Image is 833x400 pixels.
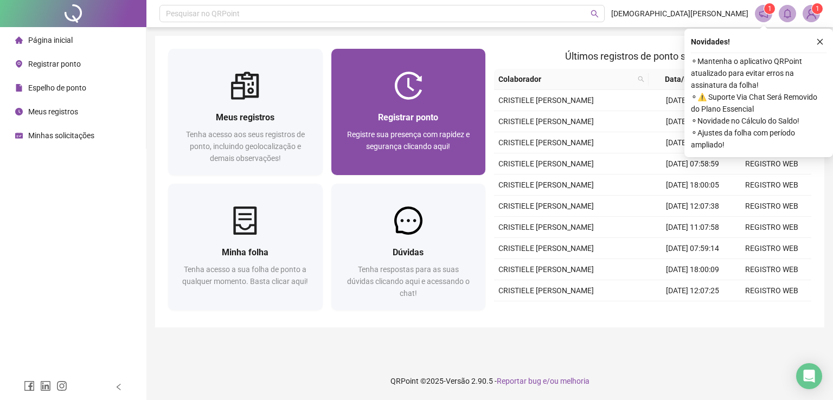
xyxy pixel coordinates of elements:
[498,159,594,168] span: CRISTIELE [PERSON_NAME]
[498,138,594,147] span: CRISTIELE [PERSON_NAME]
[611,8,748,20] span: [DEMOGRAPHIC_DATA][PERSON_NAME]
[764,3,775,14] sup: 1
[816,5,819,12] span: 1
[812,3,823,14] sup: Atualize o seu contato no menu Meus Dados
[732,259,811,280] td: REGISTRO WEB
[168,184,323,310] a: Minha folhaTenha acesso a sua folha de ponto a qualquer momento. Basta clicar aqui!
[816,38,824,46] span: close
[732,175,811,196] td: REGISTRO WEB
[636,71,646,87] span: search
[653,196,732,217] td: [DATE] 12:07:38
[653,73,713,85] span: Data/Hora
[768,5,772,12] span: 1
[565,50,740,62] span: Últimos registros de ponto sincronizados
[498,180,594,189] span: CRISTIELE [PERSON_NAME]
[732,153,811,175] td: REGISTRO WEB
[638,76,644,82] span: search
[168,49,323,175] a: Meus registrosTenha acesso aos seus registros de ponto, incluindo geolocalização e demais observa...
[15,84,23,92] span: file
[653,238,732,259] td: [DATE] 07:59:14
[653,90,732,111] td: [DATE] 18:00:04
[498,244,594,253] span: CRISTIELE [PERSON_NAME]
[40,380,51,391] span: linkedin
[783,9,792,18] span: bell
[331,184,486,310] a: DúvidasTenha respostas para as suas dúvidas clicando aqui e acessando o chat!
[24,380,35,391] span: facebook
[498,265,594,274] span: CRISTIELE [PERSON_NAME]
[28,60,81,68] span: Registrar ponto
[691,127,826,151] span: ⚬ Ajustes da folha com período ampliado!
[497,377,589,385] span: Reportar bug e/ou melhoria
[331,49,486,175] a: Registrar pontoRegistre sua presença com rapidez e segurança clicando aqui!
[222,247,268,257] span: Minha folha
[732,280,811,301] td: REGISTRO WEB
[498,96,594,105] span: CRISTIELE [PERSON_NAME]
[759,9,768,18] span: notification
[653,111,732,132] td: [DATE] 12:17:48
[498,73,633,85] span: Colaborador
[691,91,826,115] span: ⚬ ⚠️ Suporte Via Chat Será Removido do Plano Essencial
[15,108,23,115] span: clock-circle
[803,5,819,22] img: 89786
[446,377,470,385] span: Versão
[15,60,23,68] span: environment
[146,362,833,400] footer: QRPoint © 2025 - 2.90.5 -
[732,196,811,217] td: REGISTRO WEB
[732,238,811,259] td: REGISTRO WEB
[186,130,305,163] span: Tenha acesso aos seus registros de ponto, incluindo geolocalização e demais observações!
[653,280,732,301] td: [DATE] 12:07:25
[498,223,594,231] span: CRISTIELE [PERSON_NAME]
[28,107,78,116] span: Meus registros
[378,112,438,122] span: Registrar ponto
[649,69,726,90] th: Data/Hora
[796,363,822,389] div: Open Intercom Messenger
[591,10,599,18] span: search
[732,301,811,322] td: REGISTRO WEB
[182,265,308,286] span: Tenha acesso a sua folha de ponto a qualquer momento. Basta clicar aqui!
[691,115,826,127] span: ⚬ Novidade no Cálculo do Saldo!
[347,265,470,298] span: Tenha respostas para as suas dúvidas clicando aqui e acessando o chat!
[15,36,23,44] span: home
[498,202,594,210] span: CRISTIELE [PERSON_NAME]
[691,36,730,48] span: Novidades !
[28,83,86,92] span: Espelho de ponto
[498,117,594,126] span: CRISTIELE [PERSON_NAME]
[653,175,732,196] td: [DATE] 18:00:05
[653,259,732,280] td: [DATE] 18:00:09
[691,55,826,91] span: ⚬ Mantenha o aplicativo QRPoint atualizado para evitar erros na assinatura da folha!
[115,383,123,391] span: left
[56,380,67,391] span: instagram
[732,217,811,238] td: REGISTRO WEB
[393,247,424,257] span: Dúvidas
[28,36,73,44] span: Página inicial
[498,286,594,295] span: CRISTIELE [PERSON_NAME]
[653,301,732,322] td: [DATE] 11:05:57
[216,112,274,122] span: Meus registros
[28,131,94,140] span: Minhas solicitações
[653,217,732,238] td: [DATE] 11:07:58
[15,132,23,139] span: schedule
[347,130,470,151] span: Registre sua presença com rapidez e segurança clicando aqui!
[653,153,732,175] td: [DATE] 07:58:59
[653,132,732,153] td: [DATE] 11:17:33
